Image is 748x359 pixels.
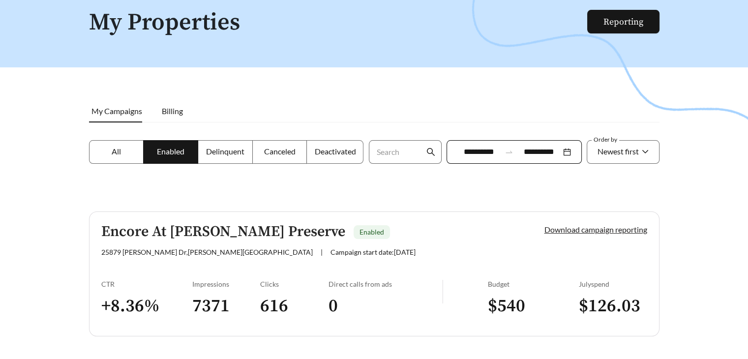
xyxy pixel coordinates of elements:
[89,211,659,336] a: Encore At [PERSON_NAME] PreserveEnabled25879 [PERSON_NAME] Dr,[PERSON_NAME][GEOGRAPHIC_DATA]|Camp...
[426,148,435,156] span: search
[488,280,579,288] div: Budget
[264,147,296,156] span: Canceled
[329,280,442,288] div: Direct calls from ads
[89,10,588,36] h1: My Properties
[579,295,647,317] h3: $ 126.03
[112,147,121,156] span: All
[192,280,261,288] div: Impressions
[579,280,647,288] div: July spend
[260,295,329,317] h3: 616
[330,248,416,256] span: Campaign start date: [DATE]
[587,10,659,33] button: Reporting
[505,148,513,156] span: swap-right
[260,280,329,288] div: Clicks
[442,280,443,303] img: line
[544,225,647,234] a: Download campaign reporting
[321,248,323,256] span: |
[314,147,356,156] span: Deactivated
[598,147,639,156] span: Newest first
[101,295,192,317] h3: + 8.36 %
[162,106,183,116] span: Billing
[101,224,345,240] h5: Encore At [PERSON_NAME] Preserve
[101,248,313,256] span: 25879 [PERSON_NAME] Dr , [PERSON_NAME][GEOGRAPHIC_DATA]
[329,295,442,317] h3: 0
[157,147,184,156] span: Enabled
[505,148,513,156] span: to
[206,147,244,156] span: Delinquent
[488,295,579,317] h3: $ 540
[359,228,384,236] span: Enabled
[192,295,261,317] h3: 7371
[603,16,643,28] a: Reporting
[91,106,142,116] span: My Campaigns
[101,280,192,288] div: CTR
